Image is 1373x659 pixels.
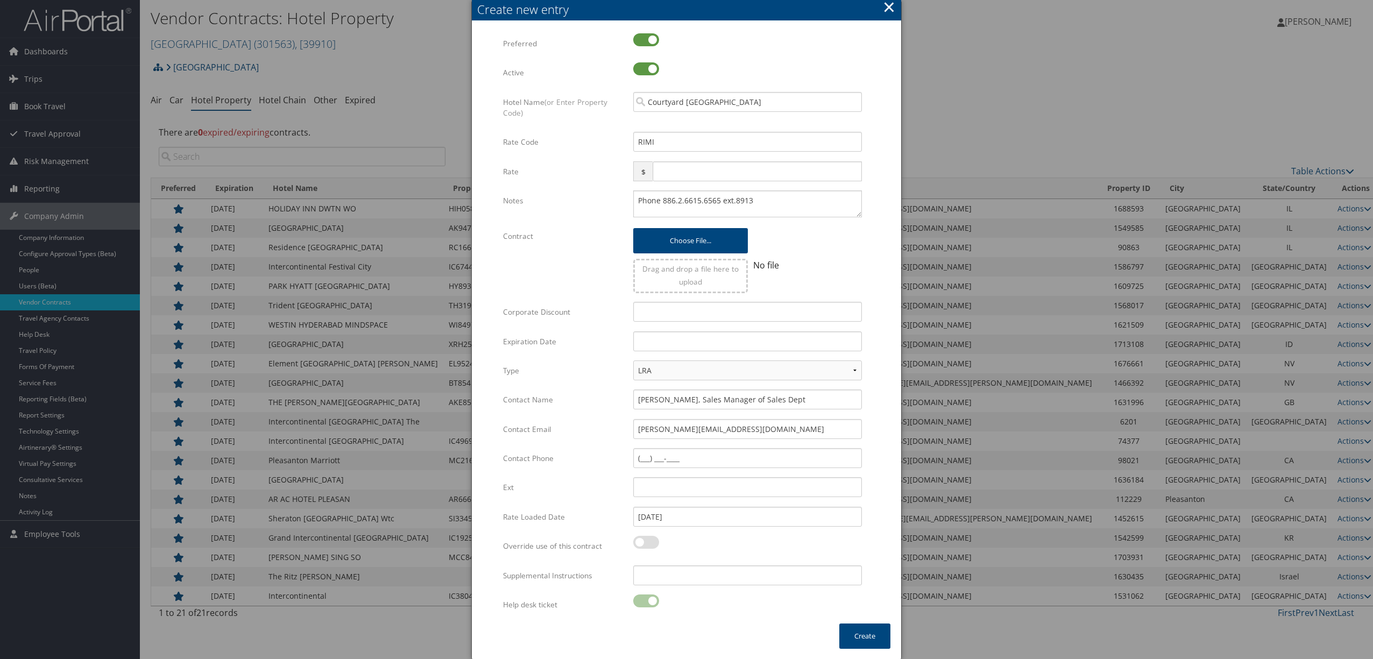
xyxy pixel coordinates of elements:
label: Contact Phone [503,448,625,469]
label: Corporate Discount [503,302,625,322]
button: Create [839,623,890,649]
span: No file [753,259,779,271]
label: Supplemental Instructions [503,565,625,586]
label: Contract [503,226,625,246]
label: Notes [503,190,625,211]
label: Expiration Date [503,331,625,352]
label: Rate Code [503,132,625,152]
span: (or Enter Property Code) [503,97,607,118]
label: Active [503,62,625,83]
label: Contact Email [503,419,625,440]
label: Help desk ticket [503,594,625,615]
label: Ext [503,477,625,498]
label: Hotel Name [503,92,625,124]
label: Contact Name [503,389,625,410]
label: Rate [503,161,625,182]
input: (___) ___-____ [633,448,862,468]
label: Preferred [503,33,625,54]
label: Override use of this contract [503,536,625,556]
span: Drag and drop a file here to upload [642,264,739,287]
label: Rate Loaded Date [503,507,625,527]
span: $ [633,161,652,181]
label: Type [503,360,625,381]
div: Create new entry [477,1,901,18]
